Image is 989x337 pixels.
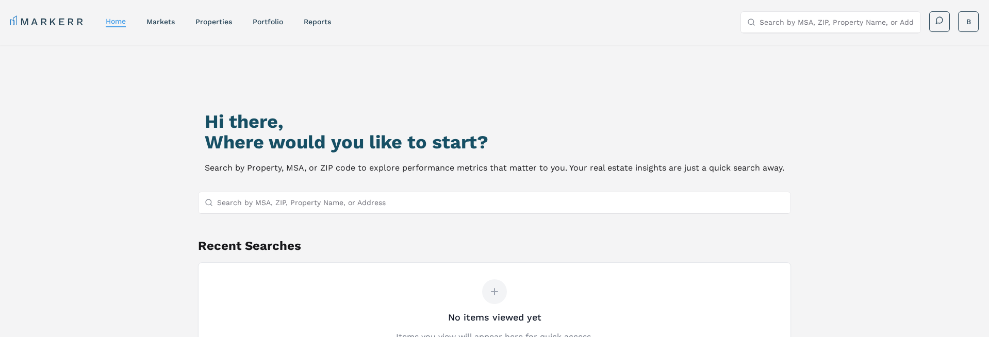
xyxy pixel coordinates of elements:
p: Search by Property, MSA, or ZIP code to explore performance metrics that matter to you. Your real... [205,161,784,175]
a: home [106,17,126,25]
h1: Hi there, [205,111,784,132]
a: markets [146,18,175,26]
button: B [958,11,979,32]
input: Search by MSA, ZIP, Property Name, or Address [760,12,914,32]
a: Portfolio [253,18,283,26]
span: B [966,16,971,27]
h2: Recent Searches [198,238,792,254]
a: MARKERR [10,14,85,29]
input: Search by MSA, ZIP, Property Name, or Address [217,192,785,213]
a: properties [195,18,232,26]
h3: No items viewed yet [448,310,541,325]
a: reports [304,18,331,26]
h2: Where would you like to start? [205,132,784,153]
